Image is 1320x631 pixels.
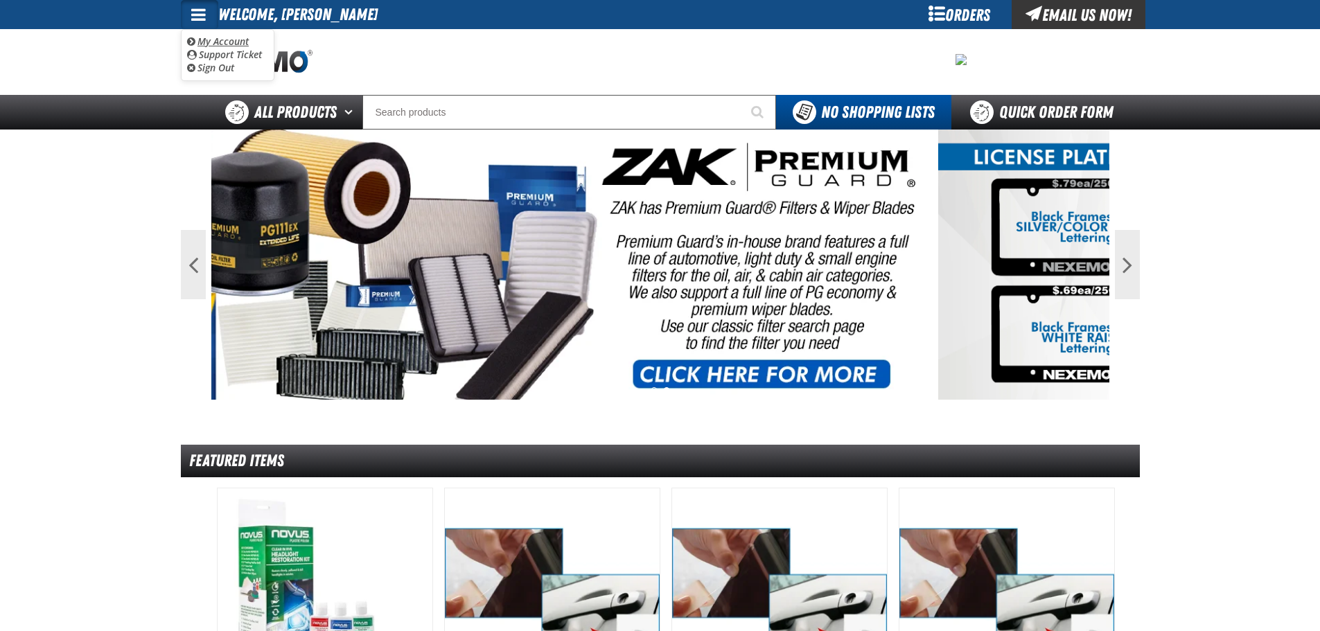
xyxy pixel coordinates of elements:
[40,130,938,400] img: PG Filters & Wipers
[651,387,658,394] button: 1 of 2
[776,95,951,130] button: You do not have available Shopping Lists. Open to Create a New List
[187,48,262,61] a: Support Ticket
[821,103,935,122] span: No Shopping Lists
[1115,230,1140,299] button: Next
[181,230,206,299] button: Previous
[340,95,362,130] button: Open All Products pages
[741,95,776,130] button: Start Searching
[254,100,337,125] span: All Products
[956,54,967,65] img: 8bea3d79dea9a6967ba044f15c6516f9.jpeg
[187,35,249,48] a: My Account
[663,387,670,394] button: 2 of 2
[187,61,234,74] a: Sign Out
[951,95,1139,130] a: Quick Order Form
[362,95,776,130] input: Search
[181,445,1140,477] div: Featured Items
